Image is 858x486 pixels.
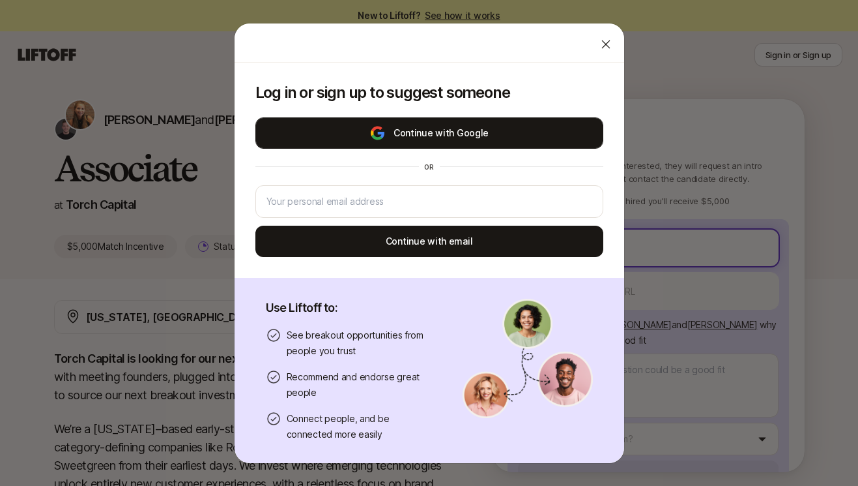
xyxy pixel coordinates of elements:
[287,411,431,442] p: Connect people, and be connected more easily
[287,327,431,359] p: See breakout opportunities from people you trust
[287,369,431,401] p: Recommend and endorse great people
[266,299,431,317] p: Use Liftoff to:
[369,125,386,141] img: google-logo
[255,84,603,102] p: Log in or sign up to suggest someone
[419,162,440,172] div: or
[255,117,603,149] button: Continue with Google
[255,226,603,257] button: Continue with email
[266,194,592,209] input: Your personal email address
[463,299,593,419] img: signup-banner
